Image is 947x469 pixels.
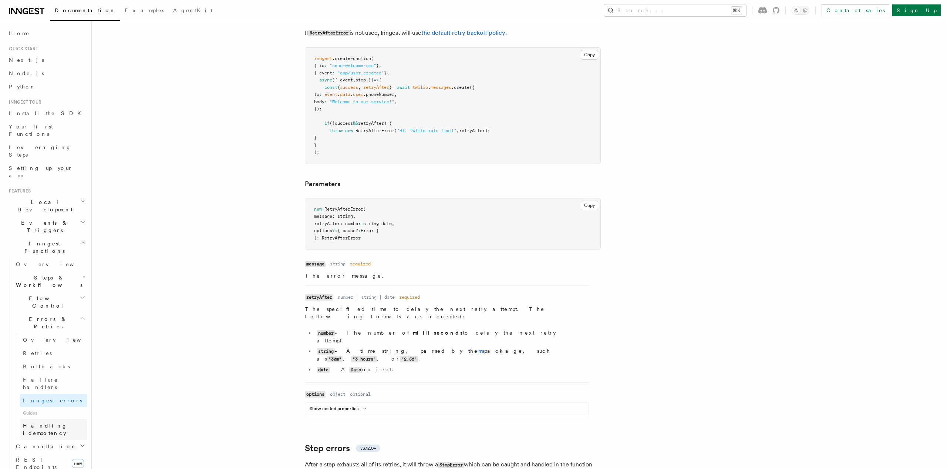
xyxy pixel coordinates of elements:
[169,2,217,20] a: AgentKit
[317,348,335,355] code: string
[310,406,369,412] button: Show nested properties
[332,228,337,233] span: ?:
[314,92,319,97] span: to
[376,63,379,68] span: }
[305,261,326,267] code: message
[451,85,469,90] span: .create
[731,7,742,14] kbd: ⌘K
[9,144,71,158] span: Leveraging Steps
[9,57,44,63] span: Next.js
[20,407,87,419] span: Guides
[353,121,358,126] span: &&
[438,462,464,468] code: StepError
[314,366,589,373] li: - A object.
[6,195,87,216] button: Local Development
[358,228,361,233] span: :
[125,7,164,13] span: Examples
[314,214,353,219] span: message: string
[351,356,377,362] code: "3 hours"
[337,92,340,97] span: .
[431,85,451,90] span: messages
[361,221,363,226] span: |
[13,440,87,453] button: Cancellation
[314,143,317,148] span: }
[792,6,809,15] button: Toggle dark mode
[6,120,87,141] a: Your first Functions
[340,92,350,97] span: data
[363,92,394,97] span: .phoneNumber
[337,85,340,90] span: {
[374,77,379,83] span: =>
[13,312,87,333] button: Errors & Retries
[6,67,87,80] a: Node.js
[6,107,87,120] a: Install the SDK
[353,92,363,97] span: user
[72,459,84,468] span: new
[355,77,374,83] span: step })
[9,165,73,178] span: Setting up your app
[305,294,333,301] code: retryAfter
[319,77,332,83] span: async
[412,85,428,90] span: twilio
[428,85,431,90] span: .
[381,221,392,226] span: date
[389,85,392,90] span: }
[305,391,326,398] code: options
[20,373,87,394] a: Failure handlers
[338,294,395,300] dd: number | string | date
[324,92,337,97] span: event
[456,128,459,133] span: ,
[392,221,394,226] span: ,
[13,443,77,450] span: Cancellation
[314,329,589,344] li: - The number of to delay the next retry attempt.
[392,85,394,90] span: =
[13,271,87,292] button: Steps & Workflows
[330,391,346,397] dd: object
[337,228,358,233] span: { cause?
[120,2,169,20] a: Examples
[371,56,374,61] span: (
[330,128,343,133] span: throw
[6,237,87,258] button: Inngest Functions
[23,364,70,369] span: Rollbacks
[173,7,212,13] span: AgentKit
[314,228,332,233] span: options
[23,377,58,390] span: Failure handlers
[349,367,362,373] code: Date
[23,398,82,403] span: Inngest errors
[6,240,80,255] span: Inngest Functions
[6,80,87,93] a: Python
[350,391,371,397] dd: optional
[394,92,397,97] span: ,
[6,99,41,105] span: Inngest tour
[358,121,392,126] span: retryAfter) {
[314,221,361,226] span: retryAfter: number
[478,348,484,354] a: ms
[363,85,389,90] span: retryAfter
[9,124,53,137] span: Your first Functions
[330,63,376,68] span: "send-welcome-sms"
[822,4,889,16] a: Contact sales
[314,235,361,241] span: ): RetryAfterError
[9,84,36,90] span: Python
[413,330,463,336] strong: milliseconds
[361,228,379,233] span: Error }
[397,85,410,90] span: await
[16,261,92,267] span: Overview
[305,28,601,38] p: If is not used, Inngest will use .
[305,179,340,189] a: Parameters
[314,56,332,61] span: inngest
[314,63,324,68] span: { id
[6,198,81,213] span: Local Development
[305,272,589,279] p: The error message.
[20,360,87,373] a: Rollbacks
[13,333,87,440] div: Errors & Retries
[23,423,67,436] span: Handling idempotency
[353,77,355,83] span: ,
[360,445,376,451] span: v3.12.0+
[353,214,355,219] span: ,
[363,221,379,226] span: string
[335,121,353,126] span: success
[332,77,353,83] span: ({ event
[394,128,397,133] span: (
